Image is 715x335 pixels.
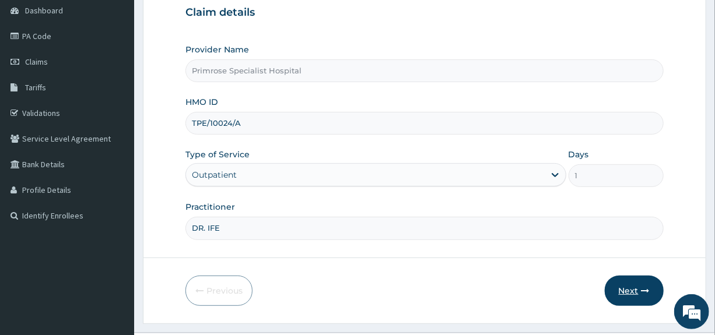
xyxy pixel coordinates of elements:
[185,149,250,160] label: Type of Service
[25,57,48,67] span: Claims
[192,169,237,181] div: Outpatient
[22,58,47,87] img: d_794563401_company_1708531726252_794563401
[61,65,196,80] div: Chat with us now
[185,6,663,19] h3: Claim details
[185,217,663,239] input: Enter Name
[185,44,249,55] label: Provider Name
[605,276,664,306] button: Next
[6,217,222,258] textarea: Type your message and hit 'Enter'
[25,5,63,16] span: Dashboard
[25,82,46,93] span: Tariffs
[569,149,589,160] label: Days
[185,276,253,306] button: Previous
[191,6,219,34] div: Minimize live chat window
[185,96,218,108] label: HMO ID
[185,201,235,213] label: Practitioner
[185,112,663,135] input: Enter HMO ID
[68,96,161,214] span: We're online!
